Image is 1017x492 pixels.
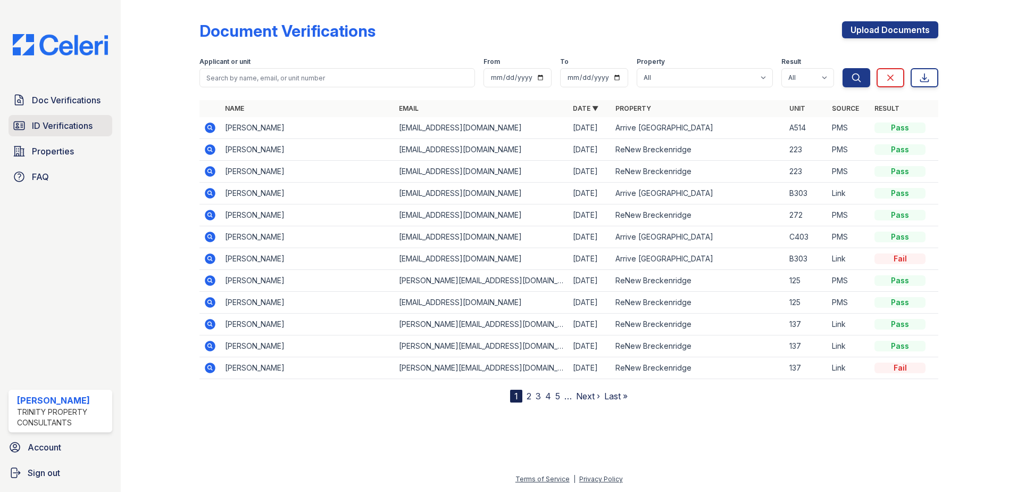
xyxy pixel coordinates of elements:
[828,226,870,248] td: PMS
[611,314,785,335] td: ReNew Breckenridge
[789,104,805,112] a: Unit
[221,161,395,183] td: [PERSON_NAME]
[569,226,611,248] td: [DATE]
[611,226,785,248] td: Arrive [GEOGRAPHIC_DATA]
[828,292,870,314] td: PMS
[569,139,611,161] td: [DATE]
[17,394,108,407] div: [PERSON_NAME]
[564,390,572,403] span: …
[611,117,785,139] td: Arrive [GEOGRAPHIC_DATA]
[611,204,785,226] td: ReNew Breckenridge
[874,144,926,155] div: Pass
[395,335,569,357] td: [PERSON_NAME][EMAIL_ADDRESS][DOMAIN_NAME]
[785,226,828,248] td: C403
[828,204,870,226] td: PMS
[611,270,785,292] td: ReNew Breckenridge
[28,441,61,454] span: Account
[32,170,49,183] span: FAQ
[395,183,569,204] td: [EMAIL_ADDRESS][DOMAIN_NAME]
[579,475,623,483] a: Privacy Policy
[395,204,569,226] td: [EMAIL_ADDRESS][DOMAIN_NAME]
[221,117,395,139] td: [PERSON_NAME]
[32,145,74,158] span: Properties
[785,292,828,314] td: 125
[828,161,870,183] td: PMS
[221,357,395,379] td: [PERSON_NAME]
[560,58,569,66] label: To
[4,34,116,55] img: CE_Logo_Blue-a8612792a0a2168367f1c8372b55b34899dd931a85d93a1a3d3e32e68fde9ad4.png
[785,270,828,292] td: 125
[785,314,828,335] td: 137
[399,104,419,112] a: Email
[395,357,569,379] td: [PERSON_NAME][EMAIL_ADDRESS][DOMAIN_NAME]
[199,58,251,66] label: Applicant or unit
[221,139,395,161] td: [PERSON_NAME]
[395,314,569,335] td: [PERSON_NAME][EMAIL_ADDRESS][DOMAIN_NAME]
[611,248,785,270] td: Arrive [GEOGRAPHIC_DATA]
[874,341,926,351] div: Pass
[395,270,569,292] td: [PERSON_NAME][EMAIL_ADDRESS][DOMAIN_NAME]
[9,166,112,187] a: FAQ
[573,104,598,112] a: Date ▼
[510,390,522,403] div: 1
[785,117,828,139] td: A514
[874,232,926,242] div: Pass
[555,391,560,401] a: 5
[395,248,569,270] td: [EMAIL_ADDRESS][DOMAIN_NAME]
[781,58,801,66] label: Result
[874,363,926,373] div: Fail
[569,292,611,314] td: [DATE]
[615,104,651,112] a: Property
[785,183,828,204] td: B303
[828,139,870,161] td: PMS
[569,248,611,270] td: [DATE]
[221,226,395,248] td: [PERSON_NAME]
[221,335,395,357] td: [PERSON_NAME]
[199,21,376,40] div: Document Verifications
[536,391,541,401] a: 3
[828,335,870,357] td: Link
[225,104,244,112] a: Name
[28,466,60,479] span: Sign out
[527,391,531,401] a: 2
[611,335,785,357] td: ReNew Breckenridge
[395,292,569,314] td: [EMAIL_ADDRESS][DOMAIN_NAME]
[32,119,93,132] span: ID Verifications
[569,161,611,183] td: [DATE]
[4,462,116,483] a: Sign out
[9,141,112,162] a: Properties
[569,270,611,292] td: [DATE]
[604,391,628,401] a: Last »
[611,292,785,314] td: ReNew Breckenridge
[828,117,870,139] td: PMS
[785,248,828,270] td: B303
[395,226,569,248] td: [EMAIL_ADDRESS][DOMAIN_NAME]
[842,21,938,38] a: Upload Documents
[785,357,828,379] td: 137
[637,58,665,66] label: Property
[4,437,116,458] a: Account
[221,270,395,292] td: [PERSON_NAME]
[611,161,785,183] td: ReNew Breckenridge
[874,275,926,286] div: Pass
[569,314,611,335] td: [DATE]
[221,314,395,335] td: [PERSON_NAME]
[545,391,551,401] a: 4
[569,335,611,357] td: [DATE]
[874,253,926,264] div: Fail
[515,475,570,483] a: Terms of Service
[785,161,828,183] td: 223
[611,183,785,204] td: Arrive [GEOGRAPHIC_DATA]
[573,475,576,483] div: |
[874,166,926,177] div: Pass
[569,183,611,204] td: [DATE]
[785,139,828,161] td: 223
[32,94,101,106] span: Doc Verifications
[395,117,569,139] td: [EMAIL_ADDRESS][DOMAIN_NAME]
[221,248,395,270] td: [PERSON_NAME]
[569,204,611,226] td: [DATE]
[569,117,611,139] td: [DATE]
[828,314,870,335] td: Link
[874,188,926,199] div: Pass
[395,161,569,183] td: [EMAIL_ADDRESS][DOMAIN_NAME]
